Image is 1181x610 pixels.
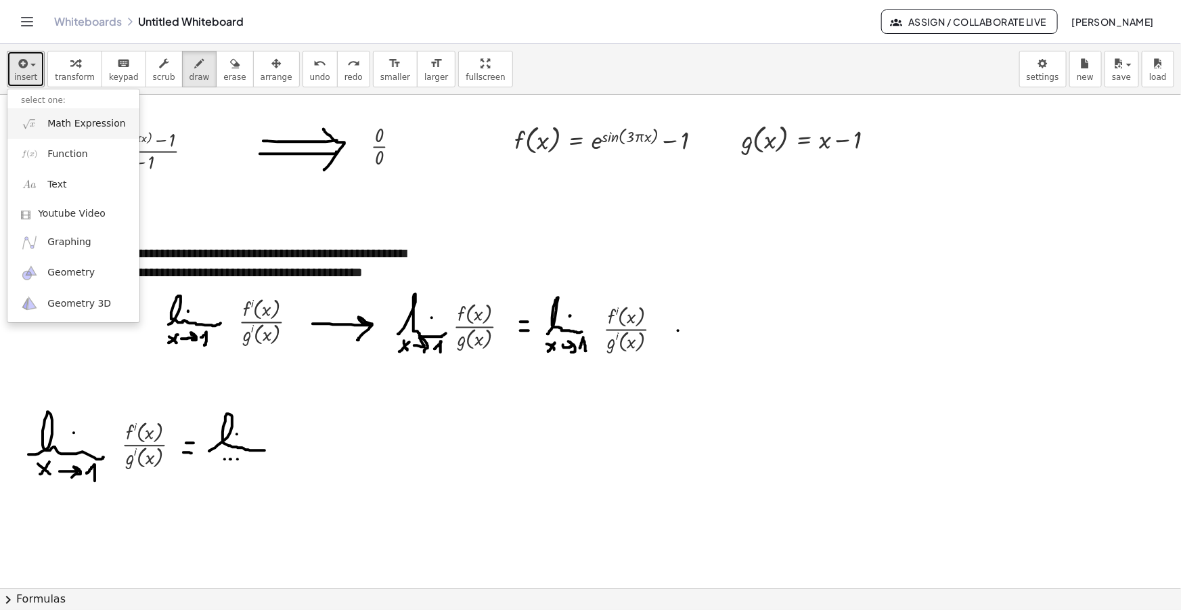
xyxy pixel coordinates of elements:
[1149,72,1167,82] span: load
[21,146,38,162] img: f_x.png
[21,115,38,132] img: sqrt_x.png
[47,266,95,280] span: Geometry
[47,117,125,131] span: Math Expression
[1142,51,1174,87] button: load
[7,227,139,258] a: Graphing
[1019,51,1067,87] button: settings
[380,72,410,82] span: smaller
[7,93,139,108] li: select one:
[1027,72,1059,82] span: settings
[430,56,443,72] i: format_size
[7,258,139,288] a: Geometry
[7,288,139,319] a: Geometry 3D
[14,72,37,82] span: insert
[417,51,455,87] button: format_sizelarger
[223,72,246,82] span: erase
[466,72,505,82] span: fullscreen
[1105,51,1139,87] button: save
[54,15,122,28] a: Whiteboards
[1112,72,1131,82] span: save
[102,51,146,87] button: keyboardkeypad
[55,72,95,82] span: transform
[1071,16,1154,28] span: [PERSON_NAME]
[21,295,38,312] img: ggb-3d.svg
[47,148,88,161] span: Function
[373,51,418,87] button: format_sizesmaller
[337,51,370,87] button: redoredo
[424,72,448,82] span: larger
[47,297,111,311] span: Geometry 3D
[47,236,91,249] span: Graphing
[153,72,175,82] span: scrub
[7,108,139,139] a: Math Expression
[7,200,139,227] a: Youtube Video
[344,72,363,82] span: redo
[253,51,300,87] button: arrange
[1061,9,1165,34] button: [PERSON_NAME]
[7,51,45,87] button: insert
[881,9,1058,34] button: Assign / Collaborate Live
[109,72,139,82] span: keypad
[261,72,292,82] span: arrange
[216,51,253,87] button: erase
[310,72,330,82] span: undo
[16,11,38,32] button: Toggle navigation
[146,51,183,87] button: scrub
[21,176,38,193] img: Aa.png
[313,56,326,72] i: undo
[38,207,106,221] span: Youtube Video
[47,178,66,192] span: Text
[303,51,338,87] button: undoundo
[117,56,130,72] i: keyboard
[458,51,512,87] button: fullscreen
[893,16,1046,28] span: Assign / Collaborate Live
[7,139,139,169] a: Function
[47,51,102,87] button: transform
[1077,72,1094,82] span: new
[182,51,217,87] button: draw
[21,265,38,282] img: ggb-geometry.svg
[7,169,139,200] a: Text
[190,72,210,82] span: draw
[388,56,401,72] i: format_size
[347,56,360,72] i: redo
[1069,51,1102,87] button: new
[21,234,38,251] img: ggb-graphing.svg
